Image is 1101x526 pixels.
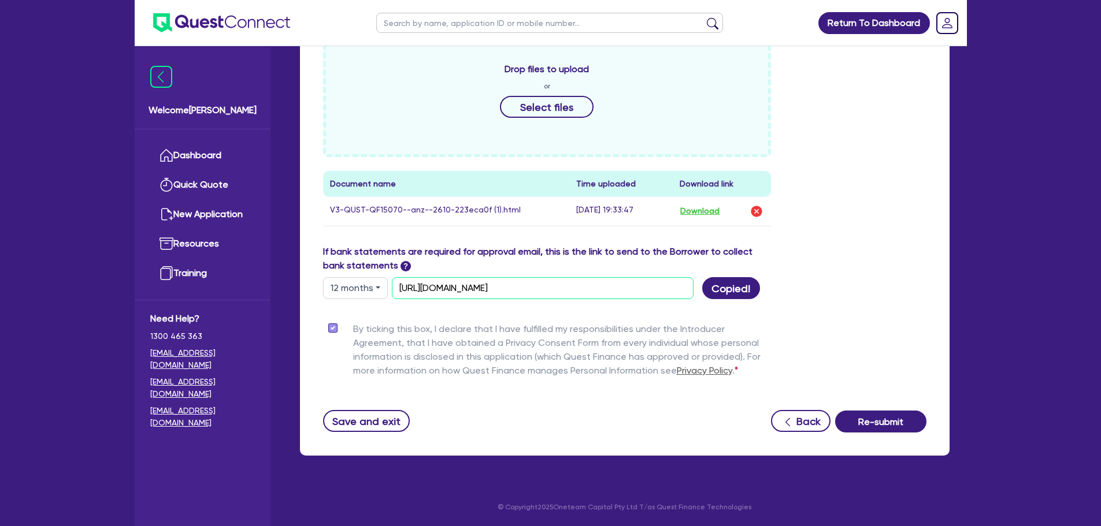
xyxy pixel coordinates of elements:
[750,204,763,218] img: delete-icon
[544,81,550,91] span: or
[323,197,570,226] td: V3-QUST-QF15070--anz--2610-223eca0f (1).html
[292,502,958,512] p: © Copyright 2025 Oneteam Capital Pty Ltd T/as Quest Finance Technologies
[150,229,255,259] a: Resources
[150,66,172,88] img: icon-menu-close
[150,376,255,400] a: [EMAIL_ADDRESS][DOMAIN_NAME]
[323,410,410,432] button: Save and exit
[818,12,930,34] a: Return To Dashboard
[323,277,388,299] button: Dropdown toggle
[150,259,255,288] a: Training
[153,13,290,32] img: quest-connect-logo-blue
[150,405,255,429] a: [EMAIL_ADDRESS][DOMAIN_NAME]
[702,277,760,299] button: Copied!
[353,322,772,382] label: By ticking this box, I declare that I have fulfilled my responsibilities under the Introducer Agr...
[160,237,173,251] img: resources
[150,200,255,229] a: New Application
[149,103,257,117] span: Welcome [PERSON_NAME]
[932,8,962,38] a: Dropdown toggle
[323,171,570,197] th: Document name
[680,204,720,219] button: Download
[673,171,771,197] th: Download link
[160,178,173,192] img: quick-quote
[150,141,255,170] a: Dashboard
[835,411,926,432] button: Re-submit
[500,96,594,118] button: Select files
[569,171,673,197] th: Time uploaded
[150,347,255,371] a: [EMAIL_ADDRESS][DOMAIN_NAME]
[376,13,723,33] input: Search by name, application ID or mobile number...
[160,207,173,221] img: new-application
[505,62,589,76] span: Drop files to upload
[150,312,255,326] span: Need Help?
[401,261,411,271] span: ?
[150,330,255,342] span: 1300 465 363
[771,410,831,432] button: Back
[323,245,772,273] label: If bank statements are required for approval email, this is the link to send to the Borrower to c...
[677,365,732,376] a: Privacy Policy
[569,197,673,226] td: [DATE] 19:33:47
[150,170,255,200] a: Quick Quote
[160,266,173,280] img: training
